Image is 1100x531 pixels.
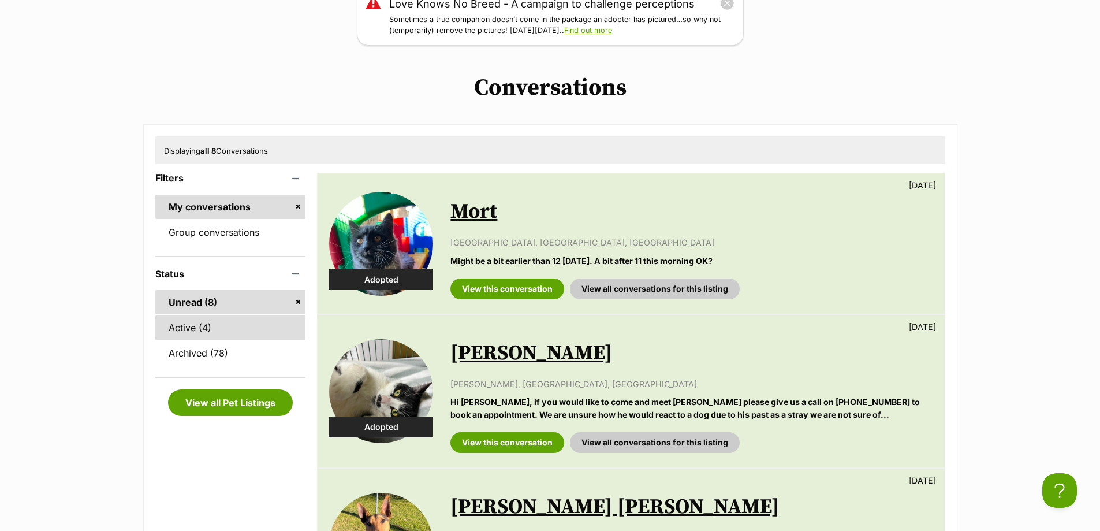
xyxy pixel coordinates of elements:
[909,474,936,487] p: [DATE]
[450,432,564,453] a: View this conversation
[329,269,433,290] div: Adopted
[450,340,613,366] a: [PERSON_NAME]
[155,315,306,340] a: Active (4)
[168,389,293,416] a: View all Pet Listings
[1042,473,1077,508] iframe: Help Scout Beacon - Open
[329,192,433,296] img: Mort
[155,341,306,365] a: Archived (78)
[450,255,933,267] p: Might be a bit earlier than 12 [DATE]. A bit after 11 this morning OK?
[155,220,306,244] a: Group conversations
[155,173,306,183] header: Filters
[164,146,268,155] span: Displaying Conversations
[329,417,433,437] div: Adopted
[570,432,740,453] a: View all conversations for this listing
[450,236,933,248] p: [GEOGRAPHIC_DATA], [GEOGRAPHIC_DATA], [GEOGRAPHIC_DATA]
[450,396,933,421] p: Hi [PERSON_NAME], if you would like to come and meet [PERSON_NAME] please give us a call on [PHON...
[200,146,216,155] strong: all 8
[909,321,936,333] p: [DATE]
[389,14,734,36] p: Sometimes a true companion doesn’t come in the package an adopter has pictured…so why not (tempor...
[155,290,306,314] a: Unread (8)
[155,195,306,219] a: My conversations
[329,339,433,443] img: Marcel
[155,269,306,279] header: Status
[450,378,933,390] p: [PERSON_NAME], [GEOGRAPHIC_DATA], [GEOGRAPHIC_DATA]
[450,279,564,299] a: View this conversation
[570,279,740,299] a: View all conversations for this listing
[909,179,936,191] p: [DATE]
[564,26,612,35] a: Find out more
[450,494,780,520] a: [PERSON_NAME] [PERSON_NAME]
[450,199,497,225] a: Mort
